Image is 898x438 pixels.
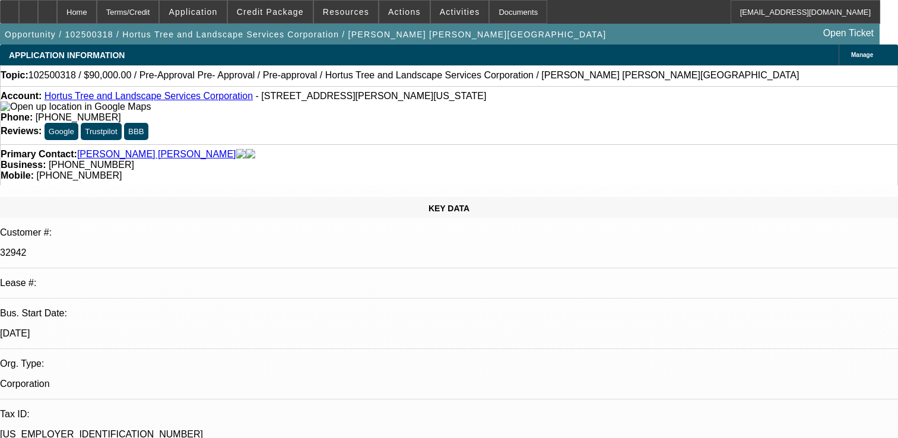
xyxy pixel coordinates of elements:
strong: Account: [1,91,42,101]
button: Credit Package [228,1,313,23]
span: Opportunity / 102500318 / Hortus Tree and Landscape Services Corporation / [PERSON_NAME] [PERSON_... [5,30,607,39]
img: facebook-icon.png [236,149,246,160]
span: [PHONE_NUMBER] [36,170,122,180]
a: Hortus Tree and Landscape Services Corporation [45,91,253,101]
button: Trustpilot [81,123,121,140]
strong: Business: [1,160,46,170]
span: 102500318 / $90,000.00 / Pre-Approval Pre- Approval / Pre-approval / Hortus Tree and Landscape Se... [28,70,799,81]
span: Actions [388,7,421,17]
span: Resources [323,7,369,17]
button: Google [45,123,78,140]
span: - [STREET_ADDRESS][PERSON_NAME][US_STATE] [256,91,487,101]
strong: Topic: [1,70,28,81]
span: KEY DATA [429,204,469,213]
span: APPLICATION INFORMATION [9,50,125,60]
strong: Mobile: [1,170,34,180]
button: Resources [314,1,378,23]
strong: Reviews: [1,126,42,136]
button: Application [160,1,226,23]
strong: Phone: [1,112,33,122]
span: Manage [851,52,873,58]
span: [PHONE_NUMBER] [36,112,121,122]
button: Activities [431,1,489,23]
img: linkedin-icon.png [246,149,255,160]
a: [PERSON_NAME] [PERSON_NAME] [77,149,236,160]
img: Open up location in Google Maps [1,101,151,112]
span: Activities [440,7,480,17]
span: [PHONE_NUMBER] [49,160,134,170]
a: View Google Maps [1,101,151,112]
button: Actions [379,1,430,23]
strong: Primary Contact: [1,149,77,160]
span: Application [169,7,217,17]
button: BBB [124,123,148,140]
a: Open Ticket [818,23,878,43]
span: Credit Package [237,7,304,17]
